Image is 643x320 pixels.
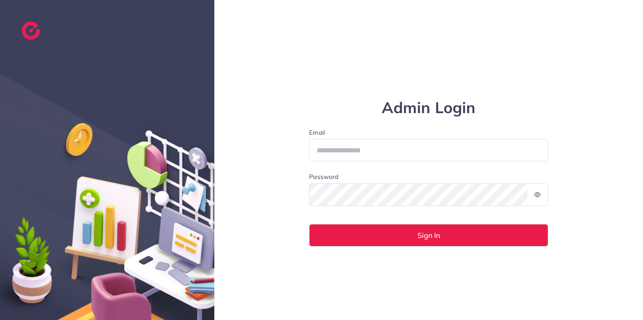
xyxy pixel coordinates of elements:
label: Password [309,172,338,181]
label: Email [309,128,548,137]
span: Sign In [417,232,440,239]
img: logo [22,22,40,40]
h1: Admin Login [309,99,548,117]
button: Sign In [309,224,548,247]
